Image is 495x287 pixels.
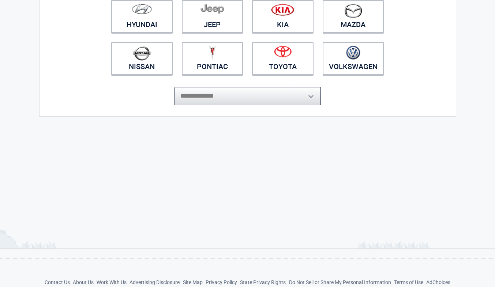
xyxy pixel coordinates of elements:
[394,279,423,285] a: Terms of Use
[346,46,360,60] img: volkswagen
[132,4,152,14] img: hyundai
[344,4,362,18] img: mazda
[130,279,180,285] a: Advertising Disclosure
[73,279,94,285] a: About Us
[274,46,292,57] img: toyota
[209,46,216,60] img: pontiac
[45,279,70,285] a: Contact Us
[97,279,127,285] a: Work With Us
[252,42,314,75] a: Toyota
[183,279,203,285] a: Site Map
[426,279,450,285] a: AdChoices
[271,4,294,16] img: kia
[200,4,224,14] img: jeep
[133,46,151,61] img: nissan
[182,42,243,75] a: Pontiac
[289,279,391,285] a: Do Not Sell or Share My Personal Information
[323,42,384,75] a: Volkswagen
[240,279,286,285] a: State Privacy Rights
[206,279,237,285] a: Privacy Policy
[111,42,173,75] a: Nissan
